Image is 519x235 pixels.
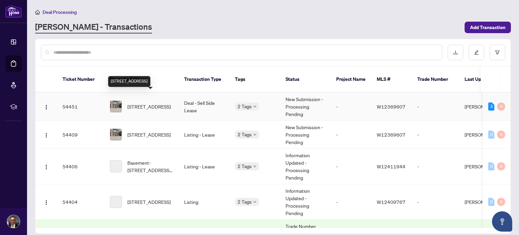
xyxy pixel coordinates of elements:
[35,10,40,15] span: home
[57,149,104,184] td: 54406
[7,215,20,228] img: Profile Icon
[179,184,229,220] td: Listing
[377,132,405,138] span: W12369607
[459,149,510,184] td: [PERSON_NAME]
[57,121,104,149] td: 54409
[488,102,494,111] div: 3
[44,164,49,170] img: Logo
[331,149,371,184] td: -
[280,184,331,220] td: Information Updated - Processing Pending
[253,133,256,136] span: down
[179,121,229,149] td: Listing - Lease
[35,21,152,33] a: [PERSON_NAME] - Transactions
[57,66,104,93] th: Ticket Number
[331,121,371,149] td: -
[253,165,256,168] span: down
[253,200,256,204] span: down
[280,93,331,121] td: New Submission - Processing Pending
[497,198,505,206] div: 0
[459,184,510,220] td: [PERSON_NAME]
[280,121,331,149] td: New Submission - Processing Pending
[377,163,405,169] span: W12411944
[469,45,484,60] button: edit
[179,149,229,184] td: Listing - Lease
[412,93,459,121] td: -
[280,66,331,93] th: Status
[377,199,405,205] span: W12409767
[44,104,49,110] img: Logo
[238,102,252,110] span: 2 Tags
[238,162,252,170] span: 2 Tags
[5,5,22,18] img: logo
[488,198,494,206] div: 0
[453,50,458,55] span: download
[412,184,459,220] td: -
[488,131,494,139] div: 0
[331,93,371,121] td: -
[497,102,505,111] div: 0
[41,161,52,172] button: Logo
[331,184,371,220] td: -
[253,105,256,108] span: down
[43,9,77,15] span: Deal Processing
[44,133,49,138] img: Logo
[44,200,49,205] img: Logo
[41,101,52,112] button: Logo
[331,66,371,93] th: Project Name
[412,66,459,93] th: Trade Number
[497,162,505,170] div: 0
[41,129,52,140] button: Logo
[495,50,500,55] span: filter
[41,196,52,207] button: Logo
[127,198,171,206] span: [STREET_ADDRESS]
[488,162,494,170] div: 0
[179,66,229,93] th: Transaction Type
[110,101,122,112] img: thumbnail-img
[371,66,412,93] th: MLS #
[497,131,505,139] div: 0
[238,131,252,138] span: 2 Tags
[377,103,405,110] span: W12369607
[412,149,459,184] td: -
[448,45,463,60] button: download
[492,211,512,232] button: Open asap
[104,66,179,93] th: Property Address
[470,22,505,33] span: Add Transaction
[490,45,505,60] button: filter
[459,121,510,149] td: [PERSON_NAME]
[110,129,122,140] img: thumbnail-img
[229,66,280,93] th: Tags
[127,131,171,138] span: [STREET_ADDRESS]
[108,76,150,87] div: [STREET_ADDRESS]
[465,22,511,33] button: Add Transaction
[459,66,510,93] th: Last Updated By
[127,159,173,174] span: Basement-[STREET_ADDRESS][PERSON_NAME]
[280,149,331,184] td: Information Updated - Processing Pending
[412,121,459,149] td: -
[127,103,171,110] span: [STREET_ADDRESS]
[179,93,229,121] td: Deal - Sell Side Lease
[57,184,104,220] td: 54404
[459,93,510,121] td: [PERSON_NAME]
[57,93,104,121] td: 54451
[238,198,252,206] span: 2 Tags
[474,50,479,55] span: edit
